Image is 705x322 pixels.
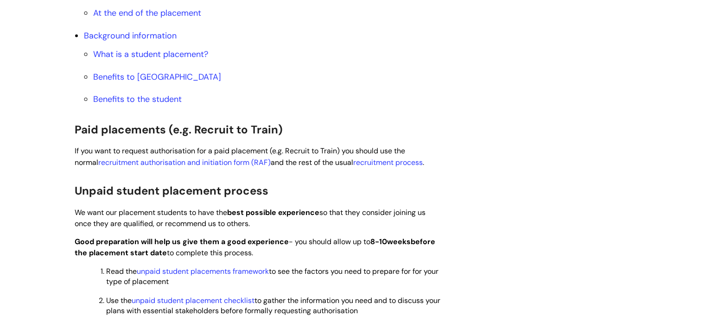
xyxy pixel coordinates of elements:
[75,146,424,167] span: If you want to request authorisation for a paid placement (e.g. Recruit to Train) you should use ...
[93,94,182,105] a: Benefits to the student
[106,266,438,286] span: Read the to see the factors you need to prepare for for your type of placement
[75,122,283,137] span: Paid placements (e.g. Recruit to Train)
[75,237,387,246] span: - you should allow up to
[93,7,201,19] a: At the end of the placement
[387,237,411,246] strong: weeks
[75,237,289,246] strong: Good preparation will help us give them a good experience
[106,296,440,316] span: Use the to gather the information you need and to discuss your plans with essential stakeholders ...
[75,208,426,229] span: We want our placement students to have the so that they consider joining us once they are qualifi...
[227,208,319,217] strong: best possible experience
[75,183,268,198] span: Unpaid student placement process
[98,158,271,167] a: recruitment authorisation and initiation form (RAF)
[84,30,177,41] a: Background information
[370,237,387,246] strong: 8-10
[93,71,221,82] a: Benefits to [GEOGRAPHIC_DATA]
[93,49,208,60] a: What is a student placement?
[353,158,423,167] a: recruitment process
[132,296,254,305] a: unpaid student placement checklist
[137,266,269,276] a: unpaid student placements framework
